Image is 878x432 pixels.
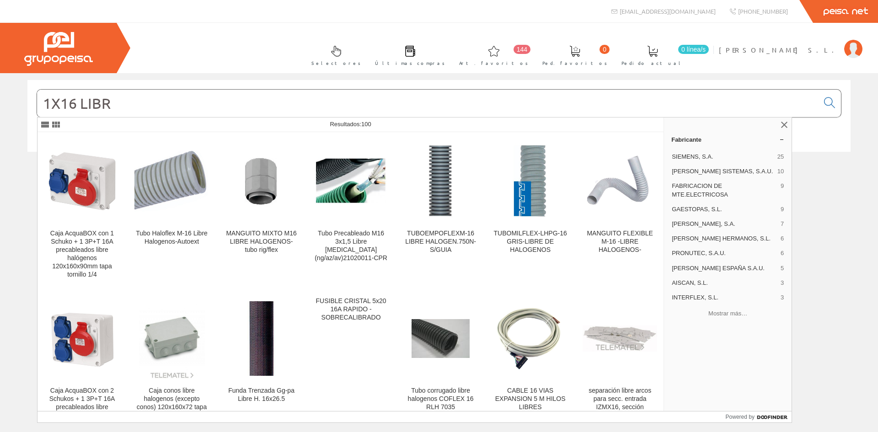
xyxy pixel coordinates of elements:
[45,144,119,218] img: Caja AcquaBOX con 1 Schuko + 1 3P+T 16A precableados libre halógenos 120x160x90mm tapa tornillo 1/4
[24,32,93,66] img: Grupo Peisa
[777,153,784,161] span: 25
[412,319,470,358] img: Tubo corrugado libre halogenos COFLEX 16 RLH 7035
[217,133,306,289] a: MANGUITO MIXTO M16 LIBRE HALOGENOS-tubo rig/flex MANGUITO MIXTO M16 LIBRE HALOGENOS-tubo rig/flex
[314,229,388,262] div: Tubo Precableado M16 3x1,5 Libre [MEDICAL_DATA](ng/az/av)21020011-CPR
[224,301,299,376] img: Funda Trenzada Gg-pa Libre H. 16x26.5
[575,133,664,289] a: MANGUITO FLEXIBLE M-16 -LIBRE HALOGENOS- MANGUITO FLEXIBLE M-16 -LIBRE HALOGENOS-
[134,229,209,246] div: Tubo Haloflex M-16 Libre Halogenos-Autoext
[27,163,851,171] div: © Grupo Peisa
[726,411,792,422] a: Powered by
[719,38,862,47] a: [PERSON_NAME] S.L.
[314,158,388,205] img: Tubo Precableado M16 3x1,5 Libre Halog(ng/az/av)21020011-CPR
[719,45,840,54] span: [PERSON_NAME] S.L.
[781,279,784,287] span: 3
[781,264,784,272] span: 5
[134,387,209,420] div: Caja conos libre halogenos (excepto conos) 120x160x72 tapa tornillo 1/4 vuelta IP55
[403,387,478,411] div: Tubo corrugado libre halogenos COFLEX 16 RLH 7035
[127,133,216,289] a: Tubo Haloflex M-16 Libre Halogenos-Autoext Tubo Haloflex M-16 Libre Halogenos-Autoext
[672,264,777,272] span: [PERSON_NAME] ESPAÑA S.A.U.
[45,229,119,279] div: Caja AcquaBOX con 1 Schuko + 1 3P+T 16A precableados libre halógenos 120x160x90mm tapa tornillo 1/4
[672,279,777,287] span: AISCAN, S.L.
[672,220,777,228] span: [PERSON_NAME], S.A.
[37,90,819,117] input: Buscar...
[224,144,299,218] img: MANGUITO MIXTO M16 LIBRE HALOGENOS-tubo rig/flex
[224,229,299,254] div: MANGUITO MIXTO M16 LIBRE HALOGENOS-tubo rig/flex
[672,235,777,243] span: [PERSON_NAME] HERMANOS, S.L.
[139,297,205,379] img: Caja conos libre halogenos (excepto conos) 120x160x72 tapa tornillo 1/4 vuelta IP55
[781,220,784,228] span: 7
[224,387,299,403] div: Funda Trenzada Gg-pa Libre H. 16x26.5
[45,301,119,376] img: Caja AcquaBOX con 2 Schukos + 1 3P+T 16A precableados libre halógenos 140x170x90mm tapa tornillo 1/4
[600,45,610,54] span: 0
[672,205,777,213] span: GAESTOPAS, S.L.
[493,387,567,411] div: CABLE 16 VIAS EXPANSION 5 M HILOS LIBRES
[777,167,784,176] span: 10
[672,167,774,176] span: [PERSON_NAME] SISTEMAS, S.A.U.
[620,7,716,15] span: [EMAIL_ADDRESS][DOMAIN_NAME]
[403,229,478,254] div: TUBOEMPOFLEXM-16 LIBRE HALOGEN.750N-S/GUIA
[514,45,530,54] span: 144
[450,38,533,71] a: 144 Art. favoritos
[459,59,528,68] span: Art. favoritos
[781,205,784,213] span: 9
[672,249,777,257] span: PRONUTEC, S.A.U.
[311,59,361,68] span: Selectores
[672,153,774,161] span: SIEMENS, S.A.
[664,132,792,147] a: Fabricante
[306,133,396,289] a: Tubo Precableado M16 3x1,5 Libre Halog(ng/az/av)21020011-CPR Tubo Precableado M16 3x1,5 Libre [ME...
[361,121,371,128] span: 100
[493,144,567,218] img: TUBOMILFLEX-LHPG-16 GRIS-LIBRE DE HALOGENOS
[583,325,657,352] img: separación libre arcos para secc. entrada IZMX16, sección profundidad 600/800mm
[583,229,657,254] div: MANGUITO FLEXIBLE M-16 -LIBRE HALOGENOS-
[781,249,784,257] span: 6
[493,301,567,376] img: CABLE 16 VIAS EXPANSION 5 M HILOS LIBRES
[738,7,788,15] span: [PHONE_NUMBER]
[678,45,709,54] span: 0 línea/s
[403,144,478,218] img: TUBOEMPOFLEXM-16 LIBRE HALOGEN.750N-S/GUIA
[493,229,567,254] div: TUBOMILFLEX-LHPG-16 GRIS-LIBRE DE HALOGENOS
[781,235,784,243] span: 6
[486,133,575,289] a: TUBOMILFLEX-LHPG-16 GRIS-LIBRE DE HALOGENOS TUBOMILFLEX-LHPG-16 GRIS-LIBRE DE HALOGENOS
[302,38,365,71] a: Selectores
[396,133,485,289] a: TUBOEMPOFLEXM-16 LIBRE HALOGEN.750N-S/GUIA TUBOEMPOFLEXM-16 LIBRE HALOGEN.750N-S/GUIA
[314,297,388,322] div: FUSIBLE CRISTAL 5x20 16A RAPIDO -SOBRECALIBRADO
[37,133,127,289] a: Caja AcquaBOX con 1 Schuko + 1 3P+T 16A precableados libre halógenos 120x160x90mm tapa tornillo 1...
[781,182,784,198] span: 9
[726,413,755,421] span: Powered by
[672,182,777,198] span: FABRICACION DE MTE.ELECTRICOSA
[330,121,371,128] span: Resultados:
[672,293,777,302] span: INTERFLEX, S.L.
[781,293,784,302] span: 3
[668,306,788,321] button: Mostrar más…
[621,59,684,68] span: Pedido actual
[366,38,450,71] a: Últimas compras
[375,59,445,68] span: Últimas compras
[583,387,657,420] div: separación libre arcos para secc. entrada IZMX16, sección profundidad 600/800mm
[583,144,657,218] img: MANGUITO FLEXIBLE M-16 -LIBRE HALOGENOS-
[134,144,209,218] img: Tubo Haloflex M-16 Libre Halogenos-Autoext
[542,59,607,68] span: Ped. favoritos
